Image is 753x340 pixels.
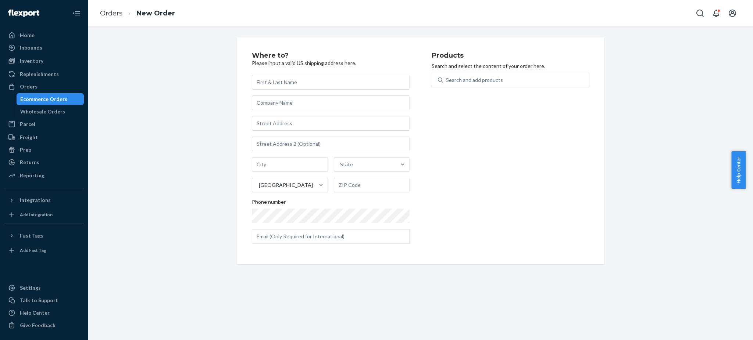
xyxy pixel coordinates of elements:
button: Open account menu [725,6,740,21]
a: Add Fast Tag [4,245,84,256]
input: ZIP Code [334,178,410,192]
a: Wholesale Orders [17,106,84,117]
a: Returns [4,156,84,168]
button: Open notifications [709,6,724,21]
input: City [252,157,328,172]
button: Open Search Box [693,6,707,21]
a: Parcel [4,118,84,130]
input: [GEOGRAPHIC_DATA] [258,181,259,189]
div: State [340,161,353,168]
a: New Order [136,9,175,17]
div: Help Center [20,309,50,317]
input: Email (Only Required for International) [252,229,410,244]
div: Fast Tags [20,232,43,239]
a: Replenishments [4,68,84,80]
div: Parcel [20,120,35,128]
div: Freight [20,134,38,141]
h2: Products [432,52,589,59]
div: Inventory [20,57,43,65]
div: Prep [20,146,31,153]
button: Give Feedback [4,319,84,331]
div: Settings [20,284,41,292]
div: Orders [20,83,38,90]
a: Inventory [4,55,84,67]
ol: breadcrumbs [94,3,181,24]
button: Fast Tags [4,230,84,242]
div: Add Integration [20,211,53,218]
p: Please input a valid US shipping address here. [252,59,410,67]
a: Help Center [4,307,84,319]
div: Home [20,32,35,39]
a: Talk to Support [4,294,84,306]
div: Reporting [20,172,44,179]
img: Flexport logo [8,10,39,17]
div: Returns [20,159,39,166]
a: Home [4,29,84,41]
input: Street Address [252,116,410,131]
div: Wholesale Orders [20,108,65,115]
a: Orders [4,81,84,93]
a: Reporting [4,170,84,181]
a: Add Integration [4,209,84,221]
a: Orders [100,9,122,17]
a: Prep [4,144,84,156]
input: Street Address 2 (Optional) [252,137,410,151]
button: Integrations [4,194,84,206]
p: Search and select the content of your order here. [432,62,589,70]
a: Ecommerce Orders [17,93,84,105]
div: Integrations [20,196,51,204]
div: Add Fast Tag [20,247,46,253]
div: Search and add products [446,76,503,84]
div: Ecommerce Orders [20,95,67,103]
div: Inbounds [20,44,42,51]
a: Settings [4,282,84,294]
span: Phone number [252,198,286,209]
div: [GEOGRAPHIC_DATA] [259,181,313,189]
button: Close Navigation [69,6,84,21]
input: Company Name [252,95,410,110]
div: Replenishments [20,70,59,78]
div: Talk to Support [20,297,58,304]
button: Help Center [731,151,746,189]
a: Freight [4,131,84,143]
input: First & Last Name [252,75,410,90]
h2: Where to? [252,52,410,59]
div: Give Feedback [20,322,56,329]
a: Inbounds [4,42,84,54]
